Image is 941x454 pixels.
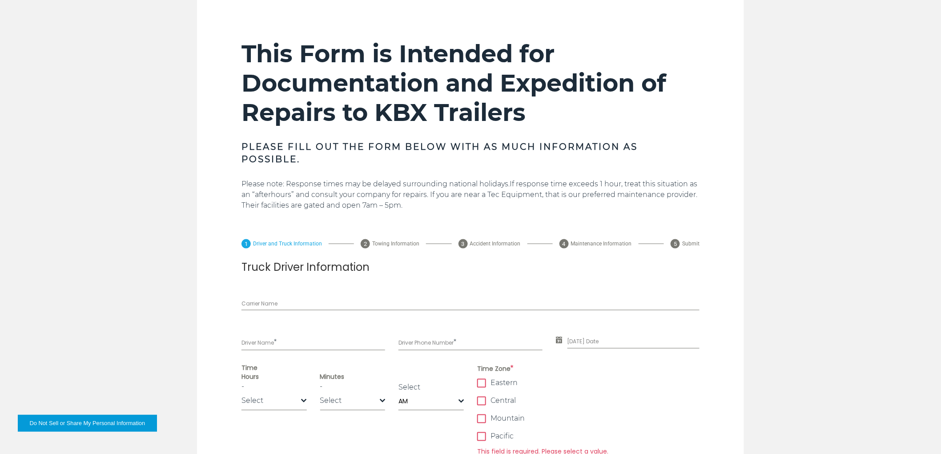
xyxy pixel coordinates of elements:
span: Select [241,392,307,410]
span: AM [398,393,458,410]
label: Eastern [477,379,700,388]
span: Towing Information [372,240,419,248]
span: Select [241,397,263,405]
a: Select [398,383,420,392]
h2: This Form is Intended for Documentation and Expedition of Repairs to KBX Trailers [241,39,700,127]
span: Mountain [491,414,525,423]
h2: Truck Driver Information [241,262,700,273]
label: Time [241,364,464,373]
span: Maintenance Information [571,240,632,248]
span: AM [398,393,464,410]
button: Do Not Sell or Share My Personal Information [18,415,157,432]
span: Select [320,392,386,410]
label: Minutes [320,373,386,382]
h3: PLEASE FILL OUT THE FORM BELOW WITH AS MUCH INFORMATION AS POSSIBLE. [241,141,700,165]
span: Please note: Response times may be delayed surrounding national holidays. [241,180,510,188]
span: Driver and Truck Information [253,240,322,248]
span: Select [241,392,302,410]
label: Mountain [477,414,700,423]
label: Hours [241,373,307,382]
span: Select [320,397,342,405]
span: Select [320,392,380,410]
label: Pacific [477,432,700,441]
a: - [241,382,244,391]
span: Accident Information [470,240,521,248]
span: Submit [682,240,700,248]
span: Time Zone [477,364,700,374]
span: Central [491,397,516,406]
span: Eastern [491,379,518,388]
a: - [320,382,323,391]
span: Pacific [491,432,514,441]
label: Central [477,397,700,406]
span: If response time exceeds 1 hour, treat this situation as an “afterhours” and consult your company... [241,180,697,209]
div: Pagination [241,239,700,249]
